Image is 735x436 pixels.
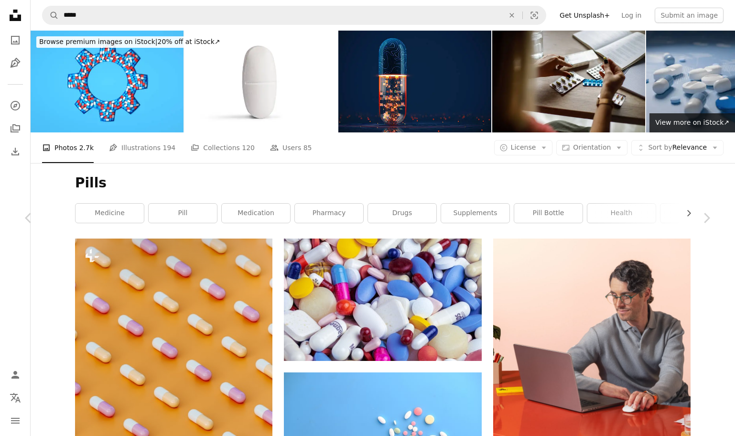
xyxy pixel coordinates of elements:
a: Log in [616,8,647,23]
a: Collections 120 [191,132,255,163]
span: Browse premium images on iStock | [39,38,157,45]
a: vitamins [660,204,729,223]
a: Explore [6,96,25,115]
a: drugs [368,204,436,223]
span: 194 [163,142,176,153]
a: pill bottle [514,204,583,223]
button: Search Unsplash [43,6,59,24]
span: Orientation [573,143,611,151]
a: medicine [76,204,144,223]
button: Orientation [556,140,627,155]
form: Find visuals sitewide [42,6,546,25]
a: health [587,204,656,223]
img: white blue and orange medication pill [284,239,481,360]
button: Language [6,388,25,407]
a: View more on iStock↗ [649,113,735,132]
img: Studio shot of a white pill [184,31,337,132]
button: Clear [501,6,522,24]
img: Health Innovation Stock Photo: 3D Pill Gear [31,31,184,132]
a: pharmacy [295,204,363,223]
a: pill [149,204,217,223]
img: file-1722962848292-892f2e7827caimage [493,239,691,436]
a: Get Unsplash+ [554,8,616,23]
span: 120 [242,142,255,153]
a: Users 85 [270,132,312,163]
button: Menu [6,411,25,430]
a: white blue and orange medication pill [284,295,481,304]
a: Browse premium images on iStock|20% off at iStock↗ [31,31,229,54]
button: Sort byRelevance [631,140,724,155]
span: 20% off at iStock ↗ [39,38,220,45]
button: Visual search [523,6,546,24]
img: Young woman taking her meds [492,31,645,132]
a: a large group of pink and white candies [75,370,272,379]
span: View more on iStock ↗ [655,119,729,126]
img: AI Capsule with Digital Particles [338,31,491,132]
a: medication [222,204,290,223]
a: Log in / Sign up [6,365,25,384]
h1: Pills [75,174,691,192]
a: Illustrations 194 [109,132,175,163]
a: Next [678,172,735,264]
a: Illustrations [6,54,25,73]
span: Sort by [648,143,672,151]
a: Download History [6,142,25,161]
a: Photos [6,31,25,50]
a: Collections [6,119,25,138]
button: License [494,140,553,155]
span: License [511,143,536,151]
button: Submit an image [655,8,724,23]
a: supplements [441,204,509,223]
span: Relevance [648,143,707,153]
span: 85 [303,142,312,153]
